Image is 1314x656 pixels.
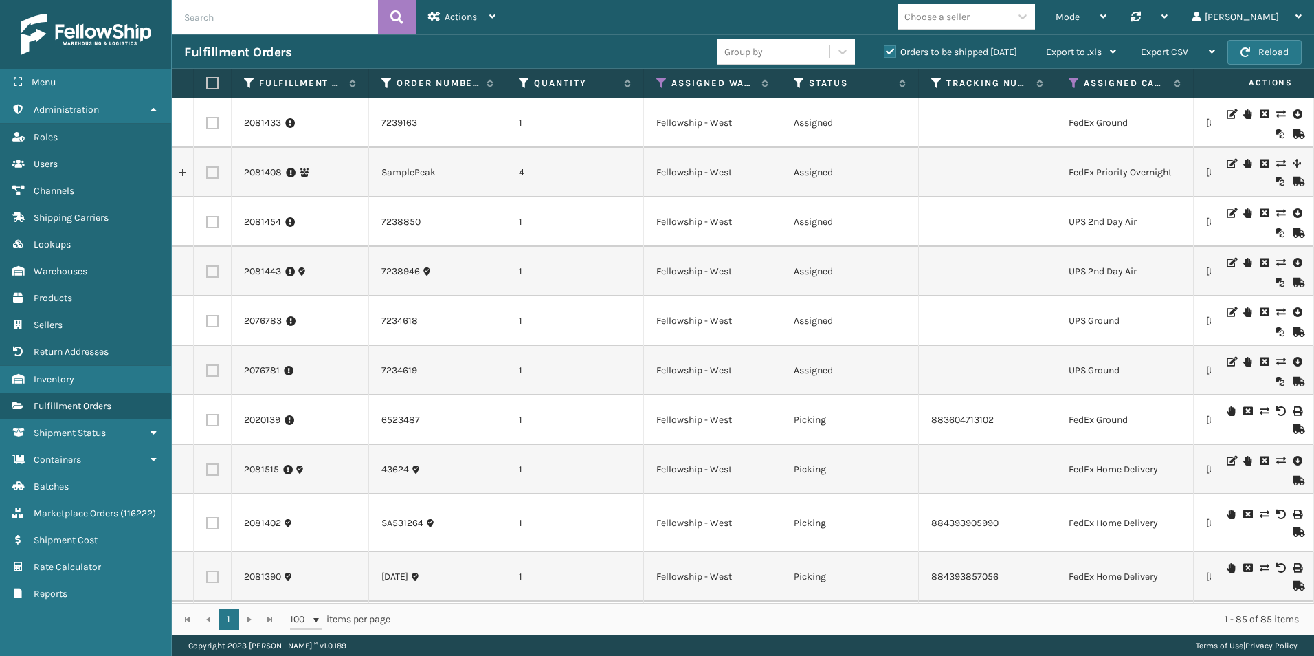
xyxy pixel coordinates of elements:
[184,44,291,61] h3: Fulfillment Orders
[1227,258,1235,267] i: Edit
[397,77,480,89] label: Order Number
[506,98,644,148] td: 1
[1056,445,1194,494] td: FedEx Home Delivery
[1056,602,1194,651] td: FedEx Home Delivery
[1276,307,1284,317] i: Change shipping
[1260,307,1268,317] i: Cancel Fulfillment Order
[1293,406,1301,416] i: Print Label
[1196,641,1243,650] a: Terms of Use
[1243,307,1251,317] i: On Hold
[1260,406,1268,416] i: Change shipping
[644,395,781,445] td: Fellowship - West
[1243,406,1251,416] i: Cancel Fulfillment Order
[34,507,118,519] span: Marketplace Orders
[120,507,156,519] span: ( 116222 )
[1293,377,1301,386] i: Mark as Shipped
[1227,109,1235,119] i: Edit
[1293,563,1301,573] i: Print Label
[1293,206,1301,220] i: Pull Label
[1056,296,1194,346] td: UPS Ground
[290,613,311,626] span: 100
[644,247,781,296] td: Fellowship - West
[781,494,919,552] td: Picking
[506,602,644,651] td: 1
[1260,159,1268,168] i: Cancel Fulfillment Order
[1245,641,1298,650] a: Privacy Policy
[1276,563,1284,573] i: Void Label
[781,148,919,197] td: Assigned
[1293,355,1301,369] i: Pull Label
[1196,635,1298,656] div: |
[1276,510,1284,519] i: Void Label
[1260,563,1268,573] i: Change shipping
[644,296,781,346] td: Fellowship - West
[244,314,282,328] a: 2076783
[1141,46,1188,58] span: Export CSV
[1293,107,1301,121] i: Pull Label
[381,116,417,130] a: 7239163
[781,247,919,296] td: Assigned
[781,98,919,148] td: Assigned
[1056,346,1194,395] td: UPS Ground
[1227,406,1235,416] i: On Hold
[506,445,644,494] td: 1
[1056,148,1194,197] td: FedEx Priority Overnight
[244,116,281,130] a: 2081433
[1293,305,1301,319] i: Pull Label
[781,602,919,651] td: Picking
[644,445,781,494] td: Fellowship - West
[1243,510,1251,519] i: Cancel Fulfillment Order
[1056,98,1194,148] td: FedEx Ground
[671,77,755,89] label: Assigned Warehouse
[1276,456,1284,466] i: Change shipping
[244,215,281,229] a: 2081454
[506,346,644,395] td: 1
[781,197,919,247] td: Assigned
[644,197,781,247] td: Fellowship - West
[1243,357,1251,367] i: On Hold
[1293,327,1301,337] i: Mark as Shipped
[644,98,781,148] td: Fellowship - West
[1056,197,1194,247] td: UPS 2nd Day Air
[1227,456,1235,466] i: Edit
[1293,177,1301,186] i: Mark as Shipped
[1276,208,1284,218] i: Change shipping
[1293,228,1301,238] i: Mark as Shipped
[1243,456,1251,466] i: On Hold
[381,413,420,427] a: 6523487
[1293,527,1301,537] i: Mark as Shipped
[534,77,617,89] label: Quantity
[1260,357,1268,367] i: Cancel Fulfillment Order
[1276,129,1284,139] i: Reoptimize
[1056,247,1194,296] td: UPS 2nd Day Air
[1260,109,1268,119] i: Cancel Fulfillment Order
[1056,395,1194,445] td: FedEx Ground
[381,215,421,229] a: 7238850
[259,77,342,89] label: Fulfillment Order Id
[1293,278,1301,287] i: Mark as Shipped
[506,552,644,602] td: 1
[724,45,763,59] div: Group by
[1227,510,1235,519] i: On Hold
[34,212,109,223] span: Shipping Carriers
[644,148,781,197] td: Fellowship - West
[1046,46,1102,58] span: Export to .xls
[381,516,423,530] a: SA531264
[1276,377,1284,386] i: Reoptimize
[931,571,999,582] a: 884393857056
[244,413,280,427] a: 2020139
[644,602,781,651] td: Fellowship - West
[381,463,409,477] a: 43624
[1227,208,1235,218] i: Edit
[1243,563,1251,573] i: Cancel Fulfillment Order
[32,76,56,88] span: Menu
[1227,40,1302,65] button: Reload
[1293,159,1301,168] i: Split Fulfillment Order
[381,265,420,278] a: 7238946
[34,104,99,116] span: Administration
[188,635,346,656] p: Copyright 2023 [PERSON_NAME]™ v 1.0.189
[1276,177,1284,186] i: Reoptimize
[1276,278,1284,287] i: Reoptimize
[506,247,644,296] td: 1
[1260,258,1268,267] i: Cancel Fulfillment Order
